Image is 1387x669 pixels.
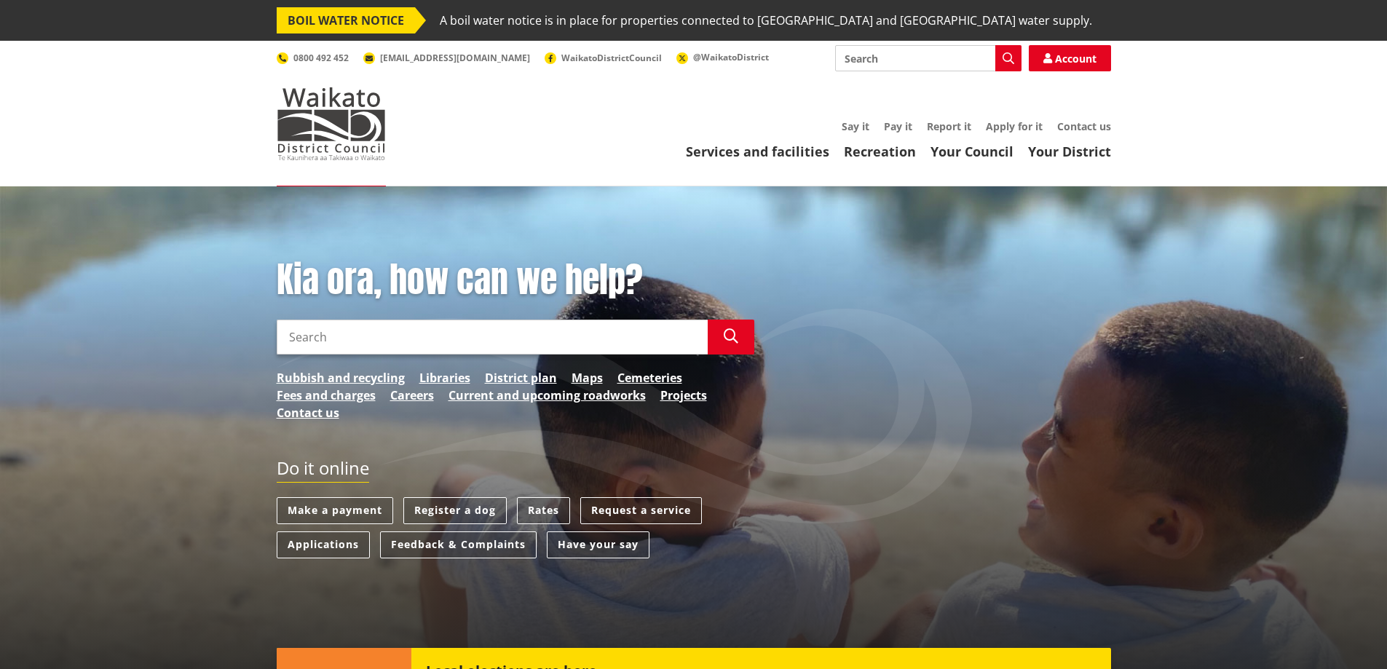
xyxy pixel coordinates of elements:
a: Say it [842,119,869,133]
a: Rubbish and recycling [277,369,405,387]
a: 0800 492 452 [277,52,349,64]
a: Projects [660,387,707,404]
a: Fees and charges [277,387,376,404]
a: Recreation [844,143,916,160]
span: @WaikatoDistrict [693,51,769,63]
a: [EMAIL_ADDRESS][DOMAIN_NAME] [363,52,530,64]
a: Request a service [580,497,702,524]
a: @WaikatoDistrict [676,51,769,63]
a: District plan [485,369,557,387]
a: Account [1029,45,1111,71]
a: Services and facilities [686,143,829,160]
a: Make a payment [277,497,393,524]
a: Your Council [930,143,1013,160]
img: Waikato District Council - Te Kaunihera aa Takiwaa o Waikato [277,87,386,160]
a: Libraries [419,369,470,387]
a: Apply for it [986,119,1043,133]
a: Current and upcoming roadworks [448,387,646,404]
span: 0800 492 452 [293,52,349,64]
a: Have your say [547,531,649,558]
a: Contact us [1057,119,1111,133]
a: Your District [1028,143,1111,160]
h2: Do it online [277,458,369,483]
input: Search input [277,320,708,355]
a: Feedback & Complaints [380,531,537,558]
a: Register a dog [403,497,507,524]
span: A boil water notice is in place for properties connected to [GEOGRAPHIC_DATA] and [GEOGRAPHIC_DAT... [440,7,1092,33]
a: Applications [277,531,370,558]
a: Pay it [884,119,912,133]
a: Careers [390,387,434,404]
a: Maps [572,369,603,387]
a: Contact us [277,404,339,421]
a: Rates [517,497,570,524]
span: [EMAIL_ADDRESS][DOMAIN_NAME] [380,52,530,64]
a: WaikatoDistrictCouncil [545,52,662,64]
span: BOIL WATER NOTICE [277,7,415,33]
input: Search input [835,45,1022,71]
a: Report it [927,119,971,133]
h1: Kia ora, how can we help? [277,259,754,301]
a: Cemeteries [617,369,682,387]
span: WaikatoDistrictCouncil [561,52,662,64]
